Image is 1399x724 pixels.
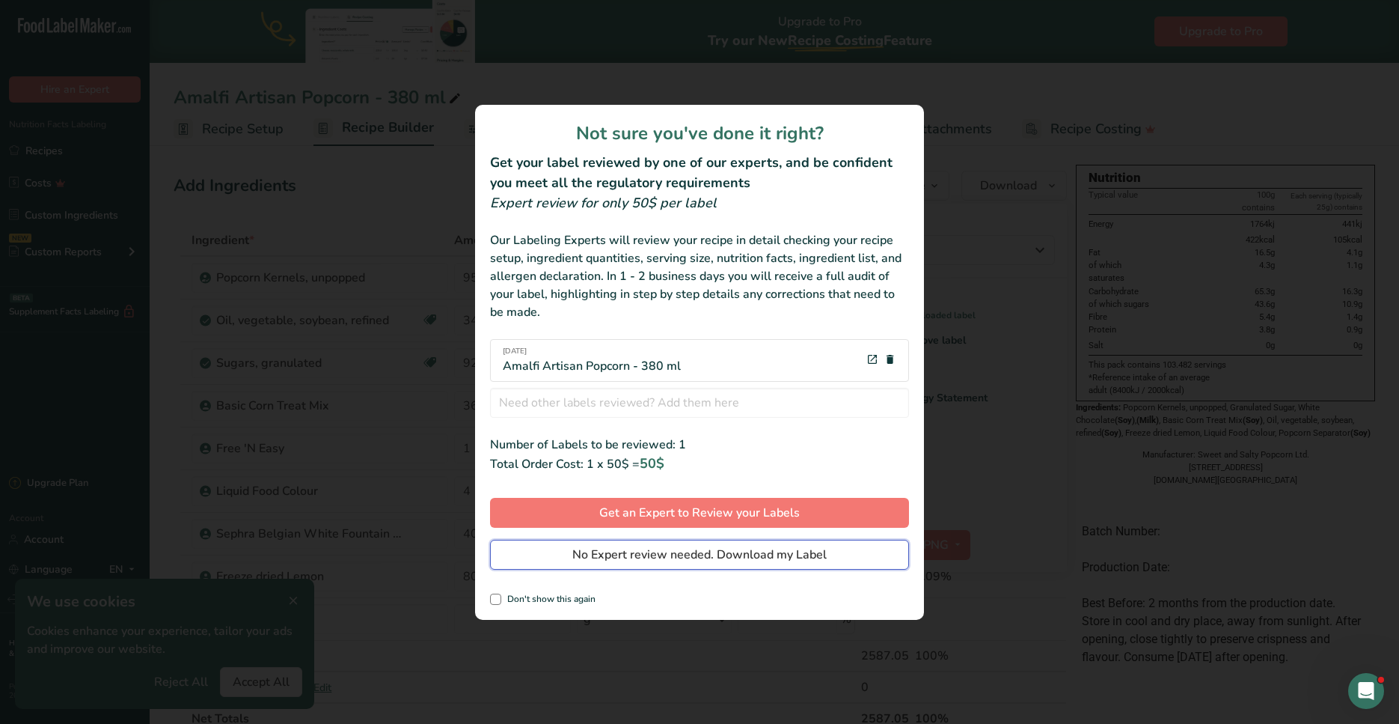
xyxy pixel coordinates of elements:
[490,436,909,454] div: Number of Labels to be reviewed: 1
[490,388,909,418] input: Need other labels reviewed? Add them here
[503,346,681,357] span: [DATE]
[490,540,909,570] button: No Expert review needed. Download my Label
[640,454,664,472] span: 50$
[490,454,909,474] div: Total Order Cost: 1 x 50$ =
[490,231,909,321] div: Our Labeling Experts will review your recipe in detail checking your recipe setup, ingredient qua...
[501,594,596,605] span: Don't show this again
[572,546,827,564] span: No Expert review needed. Download my Label
[503,346,681,375] div: Amalfi Artisan Popcorn - 380 ml
[490,120,909,147] h1: Not sure you've done it right?
[490,153,909,193] h2: Get your label reviewed by one of our experts, and be confident you meet all the regulatory requi...
[599,504,800,522] span: Get an Expert to Review your Labels
[490,193,909,213] div: Expert review for only 50$ per label
[490,498,909,528] button: Get an Expert to Review your Labels
[1348,673,1384,709] iframe: Intercom live chat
